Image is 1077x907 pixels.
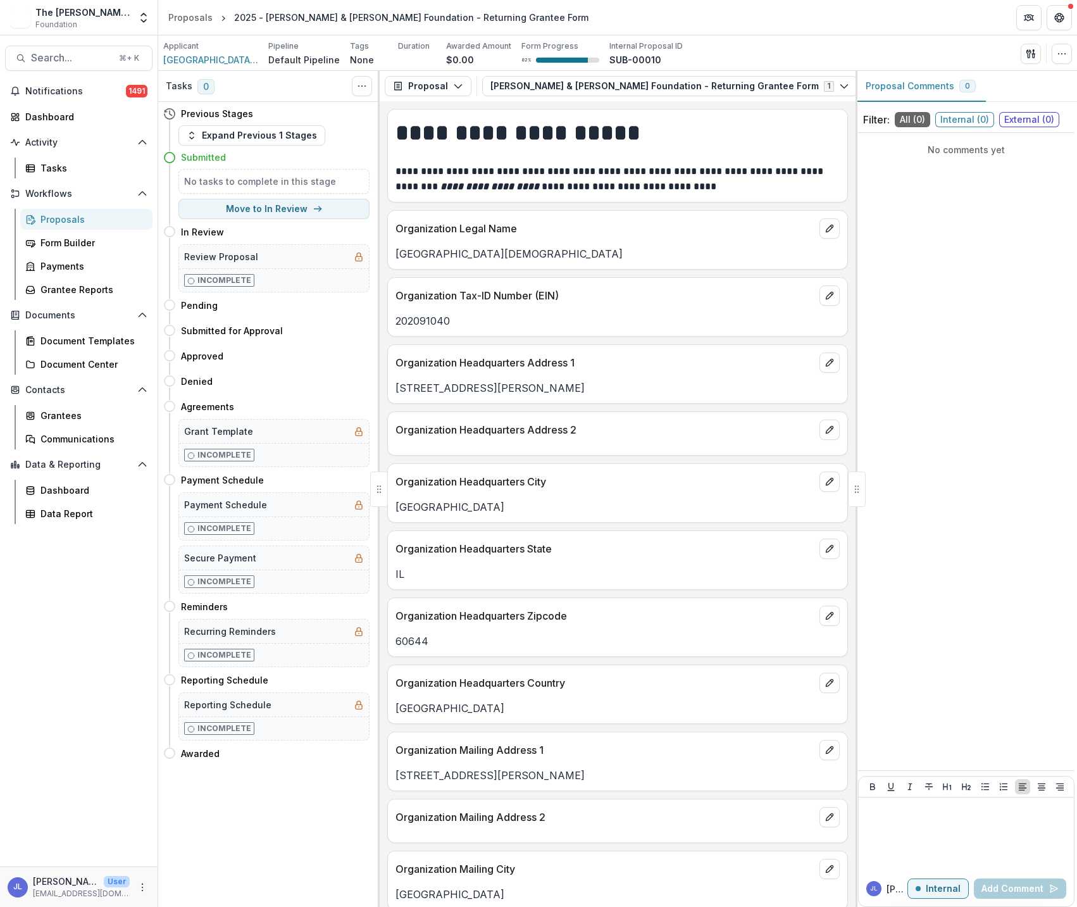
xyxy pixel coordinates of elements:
button: edit [819,539,840,559]
p: Form Progress [521,41,578,52]
a: Payments [20,256,153,277]
p: Incomplete [197,576,251,587]
p: [PERSON_NAME] [887,882,907,896]
div: Dashboard [40,484,142,497]
button: Expand Previous 1 Stages [178,125,325,146]
h4: Previous Stages [181,107,253,120]
button: edit [819,472,840,492]
button: Ordered List [996,779,1011,794]
a: Document Center [20,354,153,375]
h4: Payment Schedule [181,473,264,487]
p: Incomplete [197,449,251,461]
div: Dashboard [25,110,142,123]
span: Contacts [25,385,132,396]
button: edit [819,859,840,879]
span: [GEOGRAPHIC_DATA][DEMOGRAPHIC_DATA] [163,53,258,66]
p: $0.00 [446,53,474,66]
h4: Agreements [181,400,234,413]
p: 202091040 [395,313,840,328]
h5: Grant Template [184,425,253,438]
span: Foundation [35,19,77,30]
nav: breadcrumb [163,8,594,27]
button: Open Activity [5,132,153,153]
p: [GEOGRAPHIC_DATA] [395,499,840,515]
div: The [PERSON_NAME] & [PERSON_NAME] [35,6,130,19]
div: Payments [40,260,142,273]
p: Organization Headquarters Country [395,675,814,691]
h5: Secure Payment [184,551,256,565]
p: Organization Headquarters Address 2 [395,422,814,437]
button: Open Documents [5,305,153,325]
button: Italicize [902,779,918,794]
p: Pipeline [268,41,299,52]
button: Open Contacts [5,380,153,400]
button: More [135,880,150,895]
span: Documents [25,310,132,321]
button: edit [819,353,840,373]
p: Internal Proposal ID [609,41,683,52]
button: Bullet List [978,779,993,794]
img: The Charles W. & Patricia S. Bidwill [10,8,30,28]
button: Get Help [1047,5,1072,30]
button: edit [819,420,840,440]
p: IL [395,566,840,582]
button: Toggle View Cancelled Tasks [352,76,372,96]
button: Partners [1016,5,1042,30]
p: 82 % [521,56,531,65]
h4: Awarded [181,747,220,760]
a: Proposals [163,8,218,27]
p: Organization Mailing Address 2 [395,810,814,825]
button: Proposal [385,76,471,96]
div: ⌘ + K [116,51,142,65]
p: Incomplete [197,523,251,534]
p: Default Pipeline [268,53,340,66]
button: [PERSON_NAME] & [PERSON_NAME] Foundation - Returning Grantee Form1 [482,76,857,96]
button: Open Workflows [5,184,153,204]
p: None [350,53,374,66]
p: Duration [398,41,430,52]
div: Proposals [168,11,213,24]
p: 60644 [395,634,840,649]
p: [EMAIL_ADDRESS][DOMAIN_NAME] [33,888,130,899]
h4: Reminders [181,600,228,613]
div: Document Templates [40,334,142,347]
span: External ( 0 ) [999,112,1059,127]
p: Filter: [863,112,890,127]
span: Internal ( 0 ) [935,112,994,127]
p: Organization Legal Name [395,221,814,236]
h5: Review Proposal [184,250,258,263]
p: Internal [926,884,961,894]
h4: Submitted [181,151,226,164]
div: Document Center [40,358,142,371]
h4: Reporting Schedule [181,673,268,687]
button: Open entity switcher [135,5,153,30]
p: [PERSON_NAME] [33,875,99,888]
span: Workflows [25,189,132,199]
span: Notifications [25,86,126,97]
p: [GEOGRAPHIC_DATA] [395,887,840,902]
h4: Denied [181,375,213,388]
button: Align Right [1052,779,1068,794]
p: Organization Mailing City [395,861,814,877]
span: 0 [965,82,970,91]
span: Search... [31,52,111,64]
div: Janice Lombardo [13,883,22,891]
button: edit [819,218,840,239]
button: Open Data & Reporting [5,454,153,475]
button: Align Center [1034,779,1049,794]
h4: Submitted for Approval [181,324,283,337]
h4: In Review [181,225,224,239]
h5: Payment Schedule [184,498,267,511]
div: Data Report [40,507,142,520]
p: Applicant [163,41,199,52]
div: Janice Lombardo [870,885,878,892]
a: Communications [20,428,153,449]
div: Proposals [40,213,142,226]
div: Form Builder [40,236,142,249]
p: Incomplete [197,649,251,661]
button: Search... [5,46,153,71]
button: Align Left [1015,779,1030,794]
p: User [104,876,130,887]
button: Heading 2 [959,779,974,794]
div: Grantees [40,409,142,422]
